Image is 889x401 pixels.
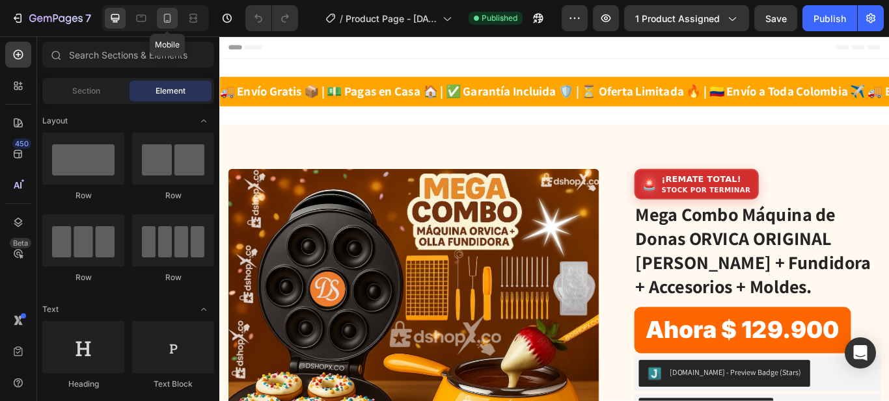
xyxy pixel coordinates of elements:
[346,12,437,25] span: Product Page - [DATE] 20:38:12
[754,5,797,31] button: Save
[12,138,31,149] div: 450
[156,85,185,97] span: Element
[765,13,787,24] span: Save
[477,315,742,370] span: Ahora $ 129.900
[515,161,609,173] strong: ¡REMATE TOTAL!
[245,5,298,31] div: Undo/Redo
[42,115,68,127] span: Layout
[814,12,846,25] div: Publish
[635,12,720,25] span: 1 product assigned
[492,164,510,181] span: 🚨
[340,12,343,25] span: /
[132,272,214,283] div: Row
[219,36,889,401] iframe: Design area
[193,299,214,320] span: Toggle open
[5,5,97,31] button: 7
[515,175,620,183] div: Stock por terminar
[845,337,876,369] div: Open Intercom Messenger
[42,190,124,201] div: Row
[624,5,749,31] button: 1 product assigned
[10,238,31,248] div: Beta
[85,10,91,26] p: 7
[193,110,214,131] span: Toggle open
[72,85,100,97] span: Section
[482,12,517,24] span: Published
[132,190,214,201] div: Row
[42,378,124,390] div: Heading
[802,5,857,31] button: Publish
[525,385,678,399] div: [DOMAIN_NAME] - Preview Badge (Stars)
[484,193,771,307] h1: Mega Combo Máquina de Donas ORVICA ORIGINAL [PERSON_NAME] + Fundidora + Accesorios + Moldes.
[42,42,214,68] input: Search Sections & Elements
[42,304,59,315] span: Text
[42,272,124,283] div: Row
[132,378,214,390] div: Text Block
[499,385,515,401] img: Judgeme.png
